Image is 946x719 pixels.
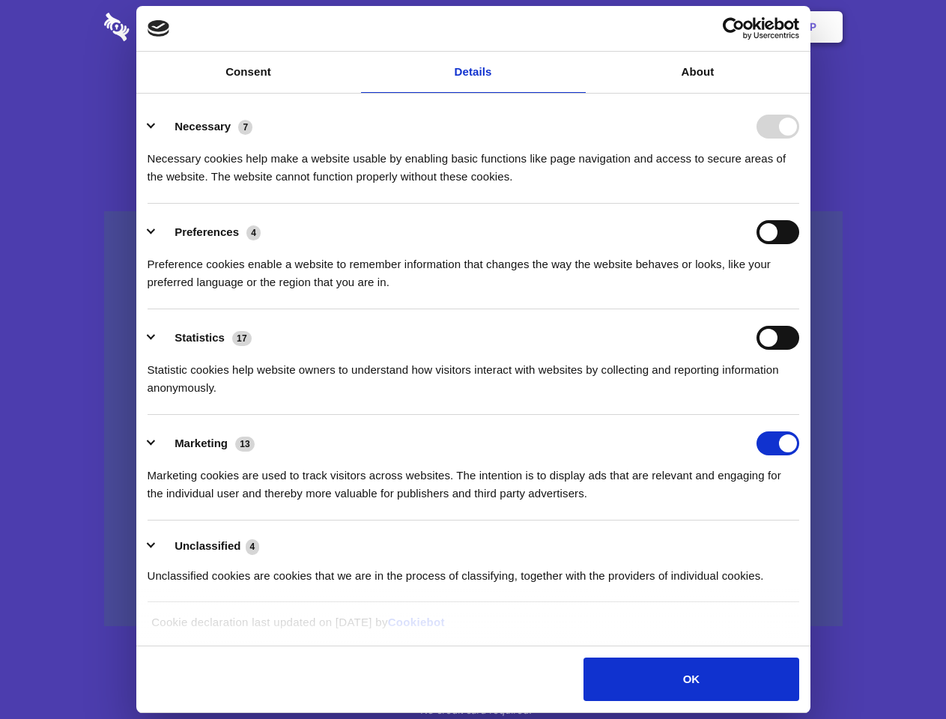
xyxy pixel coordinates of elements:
button: Preferences (4) [148,220,270,244]
label: Necessary [175,120,231,133]
a: Pricing [440,4,505,50]
span: 4 [246,539,260,554]
div: Necessary cookies help make a website usable by enabling basic functions like page navigation and... [148,139,799,186]
div: Cookie declaration last updated on [DATE] by [140,613,806,643]
a: Login [679,4,745,50]
div: Preference cookies enable a website to remember information that changes the way the website beha... [148,244,799,291]
img: logo [148,20,170,37]
div: Marketing cookies are used to track visitors across websites. The intention is to display ads tha... [148,455,799,503]
a: About [586,52,810,93]
a: Consent [136,52,361,93]
h4: Auto-redaction of sensitive data, encrypted data sharing and self-destructing private chats. Shar... [104,136,843,186]
button: OK [583,658,798,701]
button: Marketing (13) [148,431,264,455]
a: Wistia video thumbnail [104,211,843,627]
a: Cookiebot [388,616,445,628]
div: Statistic cookies help website owners to understand how visitors interact with websites by collec... [148,350,799,397]
span: 7 [238,120,252,135]
iframe: Drift Widget Chat Controller [871,644,928,701]
span: 4 [246,225,261,240]
span: 17 [232,331,252,346]
a: Usercentrics Cookiebot - opens in a new window [668,17,799,40]
label: Statistics [175,331,225,344]
a: Contact [607,4,676,50]
div: Unclassified cookies are cookies that we are in the process of classifying, together with the pro... [148,556,799,585]
span: 13 [235,437,255,452]
img: logo-wordmark-white-trans-d4663122ce5f474addd5e946df7df03e33cb6a1c49d2221995e7729f52c070b2.svg [104,13,232,41]
button: Statistics (17) [148,326,261,350]
a: Details [361,52,586,93]
label: Marketing [175,437,228,449]
label: Preferences [175,225,239,238]
h1: Eliminate Slack Data Loss. [104,67,843,121]
button: Necessary (7) [148,115,262,139]
button: Unclassified (4) [148,537,269,556]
